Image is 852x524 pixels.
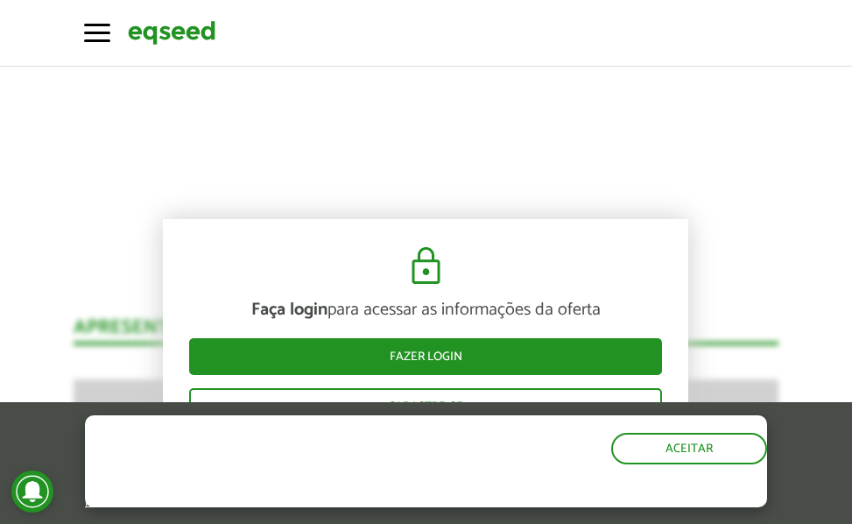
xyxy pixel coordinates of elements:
img: cadeado.svg [405,245,447,287]
a: Cadastre-se [189,388,662,425]
img: EqSeed [128,18,215,47]
p: para acessar as informações da oferta [189,300,662,321]
a: Fazer login [189,338,662,375]
button: Aceitar [611,433,767,464]
strong: Faça login [251,295,327,324]
h5: O site da EqSeed utiliza cookies para melhorar sua navegação. [85,415,494,470]
p: Ao clicar em "aceitar", você aceita nossa . [85,474,494,507]
a: política de privacidade e de cookies [85,492,287,507]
